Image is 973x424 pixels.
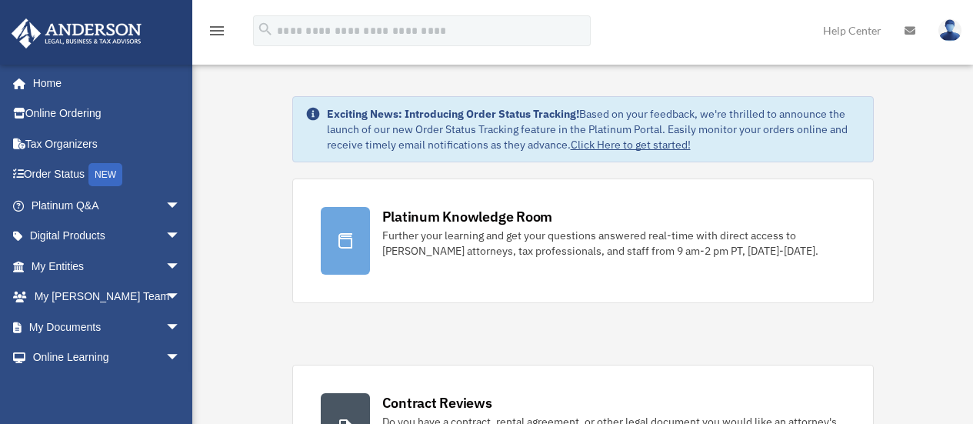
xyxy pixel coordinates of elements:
[382,207,553,226] div: Platinum Knowledge Room
[11,282,204,312] a: My [PERSON_NAME] Teamarrow_drop_down
[382,228,845,259] div: Further your learning and get your questions answered real-time with direct access to [PERSON_NAM...
[571,138,691,152] a: Click Here to get started!
[165,190,196,222] span: arrow_drop_down
[165,312,196,343] span: arrow_drop_down
[208,22,226,40] i: menu
[11,342,204,373] a: Online Learningarrow_drop_down
[7,18,146,48] img: Anderson Advisors Platinum Portal
[382,393,492,412] div: Contract Reviews
[165,221,196,252] span: arrow_drop_down
[11,251,204,282] a: My Entitiesarrow_drop_down
[208,27,226,40] a: menu
[292,179,874,303] a: Platinum Knowledge Room Further your learning and get your questions answered real-time with dire...
[165,251,196,282] span: arrow_drop_down
[327,106,861,152] div: Based on your feedback, we're thrilled to announce the launch of our new Order Status Tracking fe...
[11,98,204,129] a: Online Ordering
[11,159,204,191] a: Order StatusNEW
[938,19,961,42] img: User Pic
[165,282,196,313] span: arrow_drop_down
[88,163,122,186] div: NEW
[11,221,204,252] a: Digital Productsarrow_drop_down
[11,129,204,159] a: Tax Organizers
[11,68,196,98] a: Home
[165,342,196,374] span: arrow_drop_down
[257,21,274,38] i: search
[327,107,579,121] strong: Exciting News: Introducing Order Status Tracking!
[11,312,204,342] a: My Documentsarrow_drop_down
[11,190,204,221] a: Platinum Q&Aarrow_drop_down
